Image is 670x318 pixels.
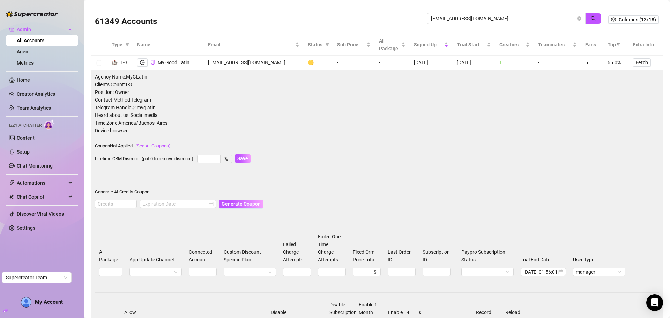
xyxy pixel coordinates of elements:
[410,56,452,70] td: [DATE]
[150,60,155,65] span: copy
[124,39,131,50] span: filter
[611,17,616,22] span: setting
[603,34,628,56] th: Top %
[95,143,133,148] span: Coupon Not Applied
[591,16,596,21] span: search
[375,56,410,70] td: -
[337,41,365,49] span: Sub Price
[423,268,450,276] input: Subscription ID
[353,248,381,264] label: Fixed Crm Price Total
[324,39,331,50] span: filter
[17,225,35,231] a: Settings
[17,24,66,35] span: Admin
[224,248,276,264] label: Custom Discount Specific Plan
[576,268,623,276] span: manager
[495,34,534,56] th: Creators
[17,88,73,99] a: Creator Analytics
[581,34,603,56] th: Fans
[17,149,30,155] a: Setup
[538,41,571,49] span: Teammates
[410,34,452,56] th: Signed Up
[95,96,659,104] span: Contact Method: Telegram
[619,17,656,22] span: Columns (13/18)
[283,241,311,264] label: Failed Charge Attempts
[95,119,659,127] span: Time Zone: America/Buenos_Aires
[112,41,122,49] span: Type
[9,27,15,32] span: crown
[375,34,410,56] th: AI Package
[95,156,194,161] span: Lifetime CRM Discount (put 0 to remove discount):
[17,211,64,217] a: Discover Viral Videos
[189,268,217,276] input: Connected Account
[585,60,588,65] span: 5
[9,194,14,199] img: Chat Copilot
[99,248,122,264] label: Ai Package
[608,15,659,24] button: Columns (13/18)
[628,34,663,56] th: Extra Info
[499,41,524,49] span: Creators
[95,111,659,119] span: Heard about us: Social media
[125,43,129,47] span: filter
[135,143,171,148] a: (See All Coupons)
[120,59,127,66] div: 1-3
[308,41,322,49] span: Status
[204,56,304,70] td: [EMAIL_ADDRESS][DOMAIN_NAME]
[499,60,502,65] span: 1
[95,189,150,194] span: Generate AI Credits Coupon:
[95,200,136,208] input: Credits
[204,34,304,56] th: Email
[457,41,485,49] span: Trial Start
[573,256,599,264] label: User Type
[388,248,416,264] label: Last Order ID
[9,180,15,186] span: thunderbolt
[388,268,415,276] input: Last Order ID
[318,233,346,264] label: Failed One Time Charge Attempts
[318,268,345,276] input: Failed One Time Charge Attempts
[333,56,375,70] td: -
[95,88,659,96] span: Position: Owner
[99,268,122,276] input: Ai Package
[423,248,454,264] label: Subscription ID
[35,299,63,305] span: My Account
[521,256,555,264] label: Trial End Date
[17,60,33,66] a: Metrics
[17,49,30,54] a: Agent
[538,60,539,65] span: -
[189,248,217,264] label: Connected Account
[129,256,178,264] label: App Update Channel
[95,81,659,88] span: Clients Count: 1-3
[112,59,118,66] div: 🏰
[17,135,35,141] a: Content
[414,41,442,49] span: Signed Up
[44,119,55,130] img: AI Chatter
[140,60,145,65] span: logout
[95,104,659,111] span: Telegram Handle: @myglatin
[356,268,372,276] input: Fixed Crm Price Total
[534,34,581,56] th: Teammates
[96,60,102,66] button: Collapse row
[325,43,329,47] span: filter
[283,268,311,276] input: Failed Charge Attempts
[208,41,294,49] span: Email
[17,105,51,111] a: Team Analytics
[431,15,576,22] input: Search by UID / Name / Email / Creator Username
[21,297,31,307] img: AD_cMMTxCeTpmN1d5MnKJ1j-_uXZCpTKapSSqNGg4PyXtR_tCW7gZXTNmFz2tpVv9LSyNV7ff1CaS4f4q0HLYKULQOwoM5GQR...
[523,268,557,276] input: Trial End Date
[379,37,400,52] span: AI Package
[633,58,651,67] button: Fetch
[646,294,663,311] div: Open Intercom Messenger
[137,58,148,67] button: logout
[17,191,66,202] span: Chat Copilot
[6,10,58,17] img: logo-BBDzfeDw.svg
[17,38,44,43] a: All Accounts
[558,269,563,274] span: close-circle
[577,16,581,21] button: close-circle
[95,127,659,134] span: Device: browser
[308,60,314,65] span: 🟡
[17,77,30,83] a: Home
[461,248,514,264] label: Paypro Subscription Status
[221,155,232,163] div: %
[133,34,204,56] th: Name
[95,16,157,27] h3: 61349 Accounts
